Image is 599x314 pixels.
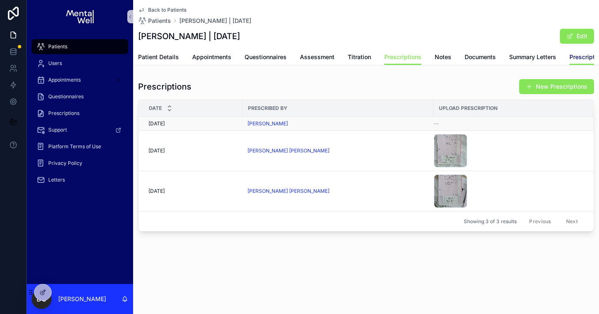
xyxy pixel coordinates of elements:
a: [PERSON_NAME] | [DATE] [179,17,251,25]
a: Appointments [32,72,128,87]
span: Upload Prescription [439,105,498,112]
a: Titration [348,50,371,66]
span: Titration [348,53,371,61]
a: Back to Patients [138,7,186,13]
a: Patients [138,17,171,25]
span: Back to Patients [148,7,186,13]
a: [PERSON_NAME] [PERSON_NAME] [248,188,329,194]
span: Privacy Policy [48,160,82,167]
button: Edit [560,29,594,44]
a: Summary Letters [509,50,556,66]
a: -- [434,120,583,127]
span: Users [48,60,62,67]
a: Users [32,56,128,71]
a: Prescriptions [32,106,128,121]
a: [PERSON_NAME] [PERSON_NAME] [248,147,428,154]
a: [PERSON_NAME] [248,120,428,127]
a: [PERSON_NAME] [PERSON_NAME] [248,147,329,154]
a: Assessment [300,50,334,66]
span: Letters [48,177,65,183]
a: Documents [465,50,496,66]
span: [DATE] [149,188,165,194]
span: Prescriptions [384,53,421,61]
a: Patients [32,39,128,54]
a: Appointments [192,50,231,66]
a: [DATE] [149,188,238,194]
button: New Prescriptions [519,79,594,94]
a: Questionnaires [32,89,128,104]
span: Patient Details [138,53,179,61]
a: Support [32,122,128,137]
span: Patients [148,17,171,25]
span: Summary Letters [509,53,556,61]
span: Support [48,127,67,133]
span: Assessment [300,53,334,61]
span: Platform Terms of Use [48,143,101,150]
span: Prescribed By [248,105,287,112]
span: -- [434,120,439,127]
span: Questionnaires [245,53,287,61]
a: Letters [32,172,128,187]
h1: Prescriptions [138,81,191,92]
a: [PERSON_NAME] [248,120,288,127]
div: scrollable content [27,33,133,284]
span: Appointments [48,77,81,83]
h1: [PERSON_NAME] | [DATE] [138,30,240,42]
span: [DATE] [149,147,165,154]
span: [DATE] [149,120,165,127]
img: App logo [66,10,93,23]
span: Questionnaires [48,93,84,100]
span: Patients [48,43,67,50]
span: Notes [435,53,451,61]
span: Date [149,105,162,112]
a: Questionnaires [245,50,287,66]
a: Prescriptions [384,50,421,65]
a: [DATE] [149,120,238,127]
a: Patient Details [138,50,179,66]
a: [PERSON_NAME] [PERSON_NAME] [248,188,428,194]
span: Showing 3 of 3 results [464,218,517,225]
p: [PERSON_NAME] [58,295,106,303]
span: Prescriptions [48,110,79,117]
a: [DATE] [149,147,238,154]
a: Notes [435,50,451,66]
span: Appointments [192,53,231,61]
a: Platform Terms of Use [32,139,128,154]
span: Documents [465,53,496,61]
a: Privacy Policy [32,156,128,171]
